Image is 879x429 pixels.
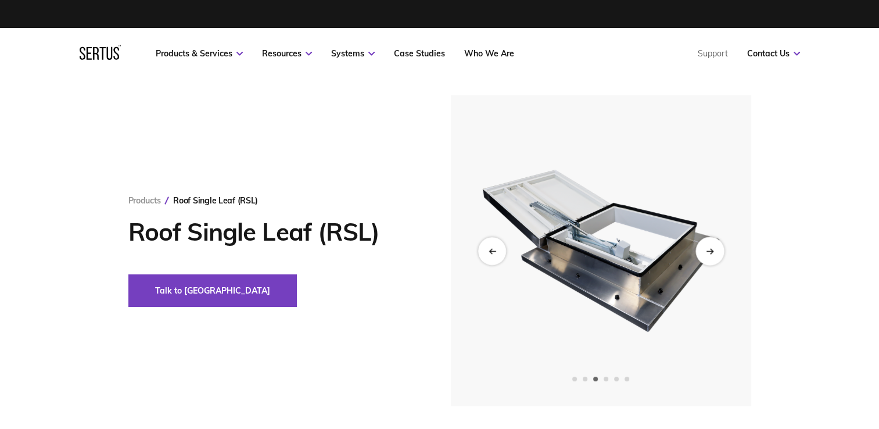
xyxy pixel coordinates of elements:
span: Go to slide 2 [583,377,587,381]
span: Go to slide 6 [625,377,629,381]
button: Talk to [GEOGRAPHIC_DATA] [128,274,297,307]
a: Support [698,48,728,59]
a: Who We Are [464,48,514,59]
span: Go to slide 4 [604,377,608,381]
span: Go to slide 1 [572,377,577,381]
a: Resources [262,48,312,59]
a: Contact Us [747,48,800,59]
a: Products [128,195,161,206]
a: Products & Services [156,48,243,59]
a: Case Studies [394,48,445,59]
div: Next slide [695,237,724,265]
a: Systems [331,48,375,59]
span: Go to slide 5 [614,377,619,381]
h1: Roof Single Leaf (RSL) [128,217,416,246]
div: Previous slide [478,237,506,265]
iframe: Chat Widget [670,295,879,429]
